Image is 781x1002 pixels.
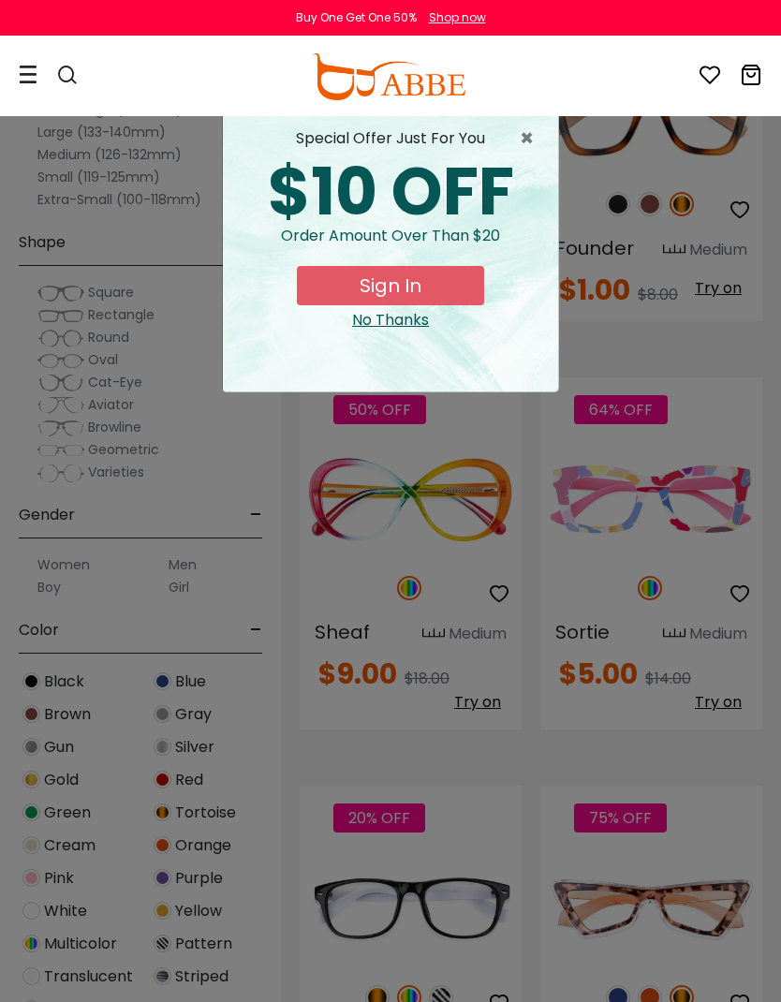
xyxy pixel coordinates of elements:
div: $10 OFF [238,159,543,225]
div: Buy One Get One 50% [296,9,417,26]
button: Sign In [297,266,484,305]
a: Shop now [420,9,486,25]
div: Shop now [429,9,486,26]
div: special offer just for you [238,127,543,150]
div: Close [238,309,543,332]
span: × [520,127,543,150]
div: Order amount over than $20 [238,225,543,266]
img: abbeglasses.com [312,53,465,100]
button: Close [520,127,543,150]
